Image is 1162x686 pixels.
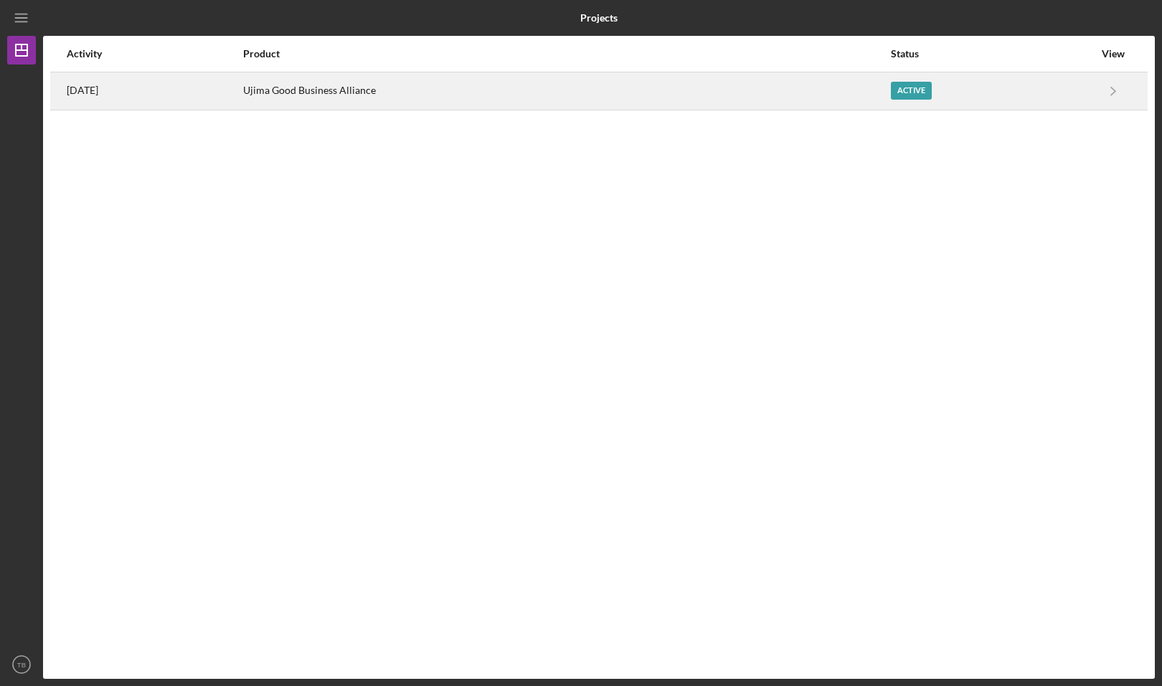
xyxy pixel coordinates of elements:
div: Status [891,48,1094,59]
text: TB [17,661,26,669]
button: TB [7,650,36,679]
b: Projects [580,12,618,24]
div: Activity [67,48,242,59]
div: Product [243,48,889,59]
div: Active [891,82,932,100]
div: Ujima Good Business Alliance [243,73,889,109]
div: View [1095,48,1131,59]
time: 2024-11-20 14:10 [67,85,98,96]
